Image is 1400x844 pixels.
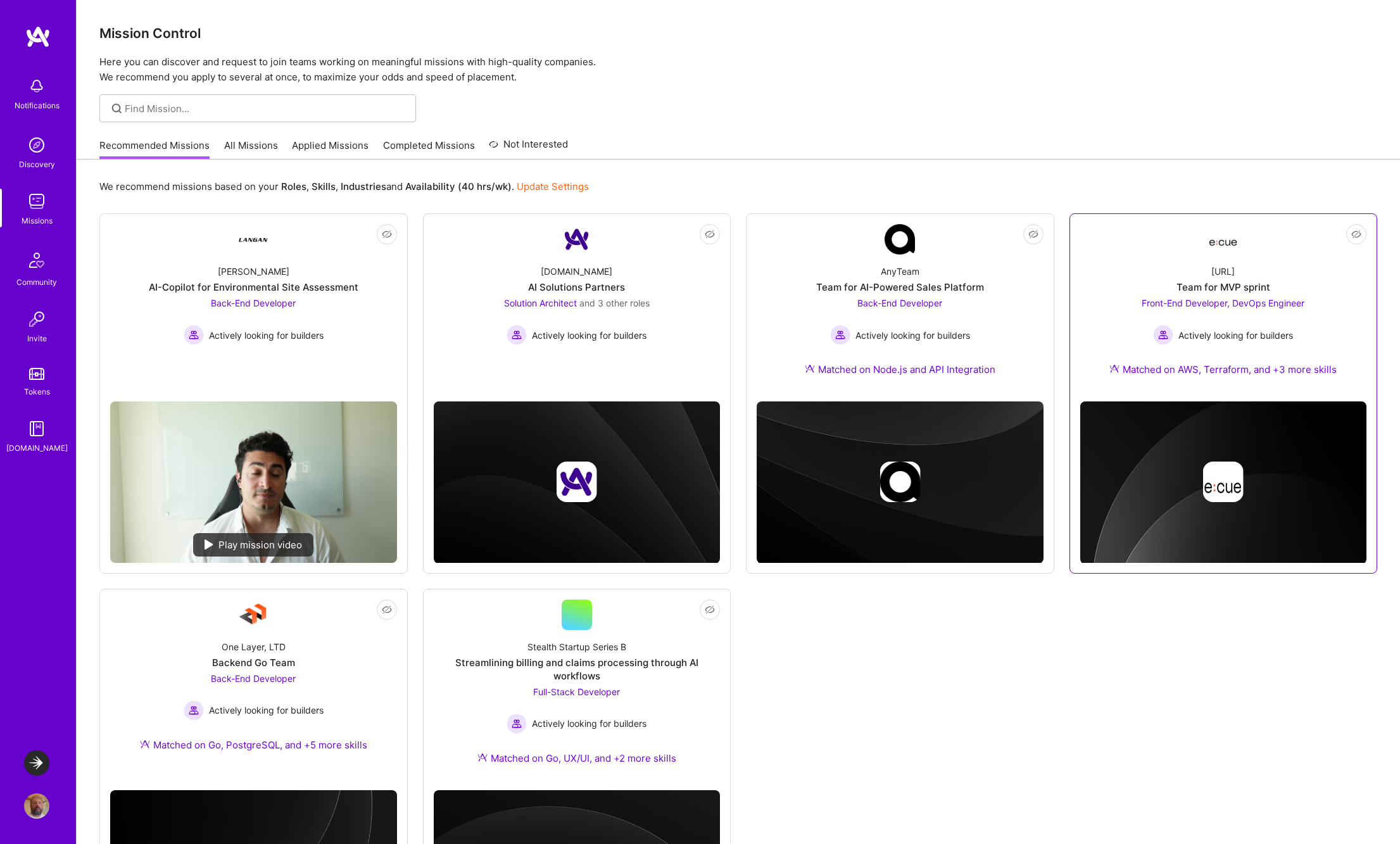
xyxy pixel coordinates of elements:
div: One Layer, LTD [222,640,286,653]
span: Back-End Developer [211,298,296,308]
img: No Mission [110,401,397,563]
a: User Avatar [21,793,53,819]
div: Notifications [15,99,60,112]
span: Actively looking for builders [532,329,646,342]
img: LaunchDarkly: Backend and Fullstack Support [24,750,49,776]
input: Find Mission... [125,102,407,115]
div: Discovery [19,158,55,171]
div: Stealth Startup Series B [527,640,626,653]
img: discovery [24,132,49,158]
img: Actively looking for builders [184,325,204,345]
b: Availability (40 hrs/wk) [405,180,512,192]
div: Backend Go Team [212,656,295,669]
img: Invite [24,306,49,332]
img: bell [24,73,49,99]
img: Actively looking for builders [507,325,527,345]
a: Applied Missions [292,139,369,160]
h3: Mission Control [99,25,1377,41]
img: Actively looking for builders [830,325,850,345]
b: Skills [312,180,336,192]
div: Tokens [24,385,50,398]
span: Actively looking for builders [209,703,324,717]
span: Actively looking for builders [1178,329,1293,342]
i: icon SearchGrey [110,101,124,116]
div: Missions [22,214,53,227]
img: User Avatar [24,793,49,819]
img: Actively looking for builders [184,700,204,721]
img: Ateam Purple Icon [805,363,815,374]
span: Solution Architect [504,298,577,308]
a: Update Settings [517,180,589,192]
div: Team for AI-Powered Sales Platform [816,280,984,294]
div: AI-Copilot for Environmental Site Assessment [149,280,358,294]
img: Community [22,245,52,275]
img: Company Logo [238,224,268,255]
span: Back-End Developer [211,673,296,684]
img: Ateam Purple Icon [477,752,488,762]
div: Invite [27,332,47,345]
a: Recommended Missions [99,139,210,160]
img: play [205,539,213,550]
a: Company Logo[DOMAIN_NAME]AI Solutions PartnersSolution Architect and 3 other rolesActively lookin... [434,224,721,388]
img: tokens [29,368,44,380]
a: Company LogoAnyTeamTeam for AI-Powered Sales PlatformBack-End Developer Actively looking for buil... [757,224,1044,391]
div: Play mission video [193,533,313,557]
div: Matched on Go, UX/UI, and +2 more skills [477,752,676,765]
b: Roles [281,180,306,192]
i: icon EyeClosed [705,605,715,615]
i: icon EyeClosed [1351,229,1361,239]
div: [DOMAIN_NAME] [6,441,68,455]
span: Front-End Developer, DevOps Engineer [1142,298,1304,308]
a: Stealth Startup Series BStreamlining billing and claims processing through AI workflowsFull-Stack... [434,600,721,780]
img: Company logo [880,462,920,502]
img: Company Logo [1208,228,1239,251]
span: Actively looking for builders [855,329,970,342]
a: Not Interested [489,137,568,160]
a: Company LogoOne Layer, LTDBackend Go TeamBack-End Developer Actively looking for buildersActively... [110,600,397,771]
img: Company Logo [885,224,915,255]
img: Company Logo [562,224,592,255]
p: We recommend missions based on your , , and . [99,180,589,193]
div: Team for MVP sprint [1176,280,1270,294]
span: and 3 other roles [579,298,650,308]
a: All Missions [224,139,278,160]
img: logo [25,25,51,48]
a: Completed Missions [383,139,475,160]
p: Here you can discover and request to join teams working on meaningful missions with high-quality ... [99,54,1377,85]
div: AnyTeam [881,265,919,278]
img: guide book [24,416,49,441]
img: Ateam Purple Icon [1109,363,1119,374]
a: Company Logo[PERSON_NAME]AI-Copilot for Environmental Site AssessmentBack-End Developer Actively ... [110,224,397,391]
div: [PERSON_NAME] [218,265,289,278]
div: Matched on AWS, Terraform, and +3 more skills [1109,363,1337,376]
div: Streamlining billing and claims processing through AI workflows [434,656,721,683]
span: Actively looking for builders [209,329,324,342]
img: Company logo [557,462,597,502]
img: Company logo [1203,462,1244,502]
img: Actively looking for builders [507,714,527,734]
i: icon EyeClosed [1028,229,1038,239]
img: cover [1080,401,1367,564]
div: [DOMAIN_NAME] [541,265,612,278]
span: Actively looking for builders [532,717,646,730]
div: AI Solutions Partners [528,280,625,294]
span: Full-Stack Developer [533,686,620,697]
img: cover [434,401,721,564]
i: icon EyeClosed [382,229,392,239]
img: Company Logo [238,600,268,630]
img: teamwork [24,189,49,214]
i: icon EyeClosed [705,229,715,239]
a: LaunchDarkly: Backend and Fullstack Support [21,750,53,776]
img: cover [757,401,1044,564]
b: Industries [341,180,386,192]
div: Matched on Go, PostgreSQL, and +5 more skills [140,738,367,752]
i: icon EyeClosed [382,605,392,615]
span: Back-End Developer [857,298,942,308]
img: Actively looking for builders [1153,325,1173,345]
a: Company Logo[URL]Team for MVP sprintFront-End Developer, DevOps Engineer Actively looking for bui... [1080,224,1367,391]
div: [URL] [1211,265,1235,278]
img: Ateam Purple Icon [140,739,150,749]
div: Matched on Node.js and API Integration [805,363,995,376]
div: Community [16,275,57,289]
